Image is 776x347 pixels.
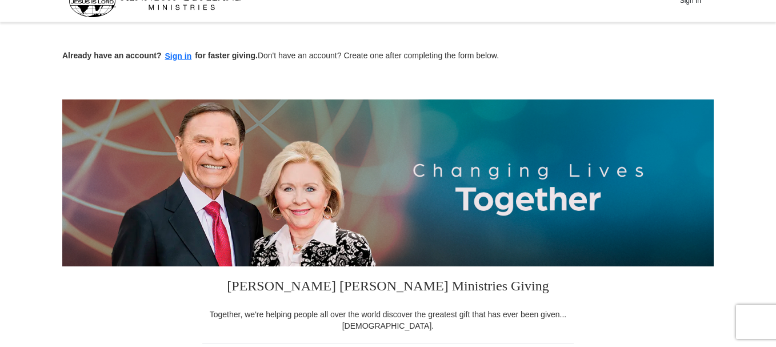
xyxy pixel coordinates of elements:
h3: [PERSON_NAME] [PERSON_NAME] Ministries Giving [202,266,574,309]
div: Together, we're helping people all over the world discover the greatest gift that has ever been g... [202,309,574,332]
strong: Already have an account? for faster giving. [62,51,258,60]
p: Don't have an account? Create one after completing the form below. [62,50,714,63]
button: Sign in [162,50,195,63]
